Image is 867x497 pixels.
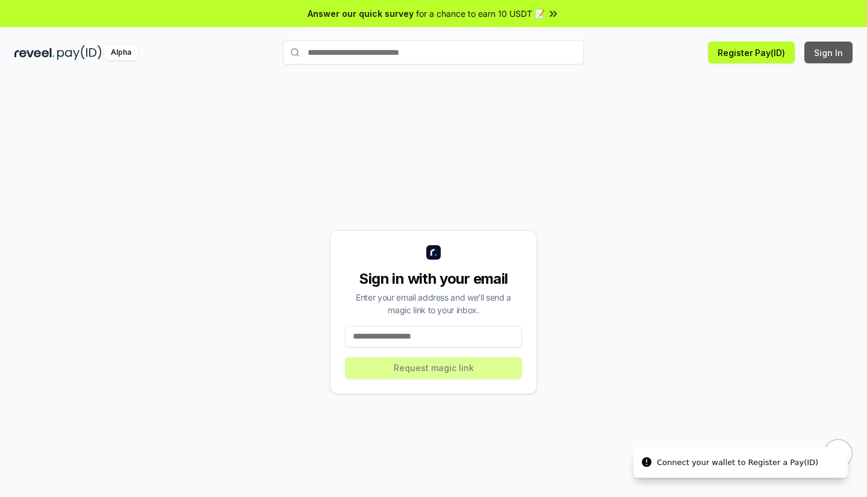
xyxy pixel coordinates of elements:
[14,45,55,60] img: reveel_dark
[57,45,102,60] img: pay_id
[416,7,545,20] span: for a chance to earn 10 USDT 📝
[708,42,795,63] button: Register Pay(ID)
[345,291,522,316] div: Enter your email address and we’ll send a magic link to your inbox.
[426,245,441,260] img: logo_small
[308,7,414,20] span: Answer our quick survey
[345,269,522,289] div: Sign in with your email
[104,45,138,60] div: Alpha
[657,457,818,469] div: Connect your wallet to Register a Pay(ID)
[804,42,853,63] button: Sign In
